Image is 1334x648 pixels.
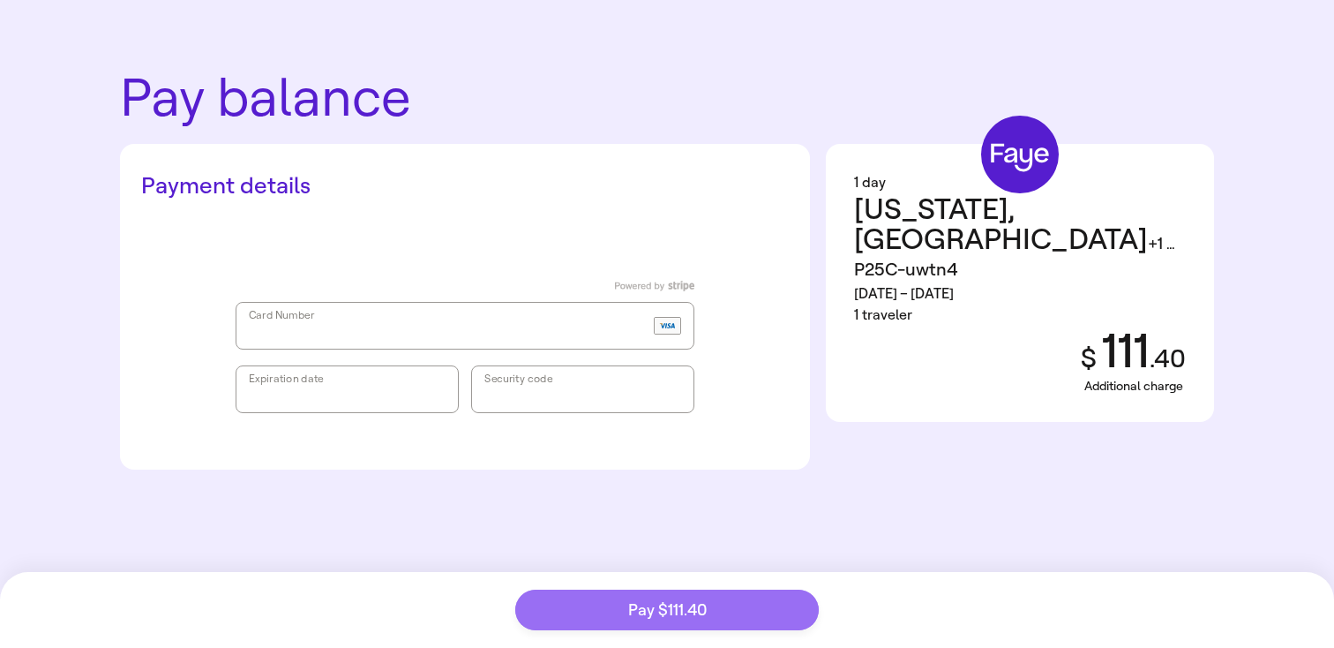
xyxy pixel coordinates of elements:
[141,172,789,200] h2: Payment details
[1148,234,1205,253] span: +1 more
[120,71,1214,126] h1: Pay balance
[515,590,819,630] button: Pay $111.40
[484,388,681,404] iframe: Secure CVC input frame
[249,388,446,404] iframe: Secure expiration date input frame
[854,172,1186,193] div: 1 day
[1150,344,1186,373] span: . 40
[854,257,1186,283] div: P25C-uwtn4
[854,305,1186,326] div: 1 traveler
[249,324,647,341] iframe: Secure card number input frame
[854,192,1148,257] span: [US_STATE] , [GEOGRAPHIC_DATA]
[356,224,574,267] iframe: Secure express checkout frame
[1081,343,1097,374] span: $
[628,602,707,618] span: Pay $111.40
[854,283,1186,305] div: [DATE] – [DATE]
[1081,380,1186,393] span: Additional charge
[1060,326,1186,394] div: 111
